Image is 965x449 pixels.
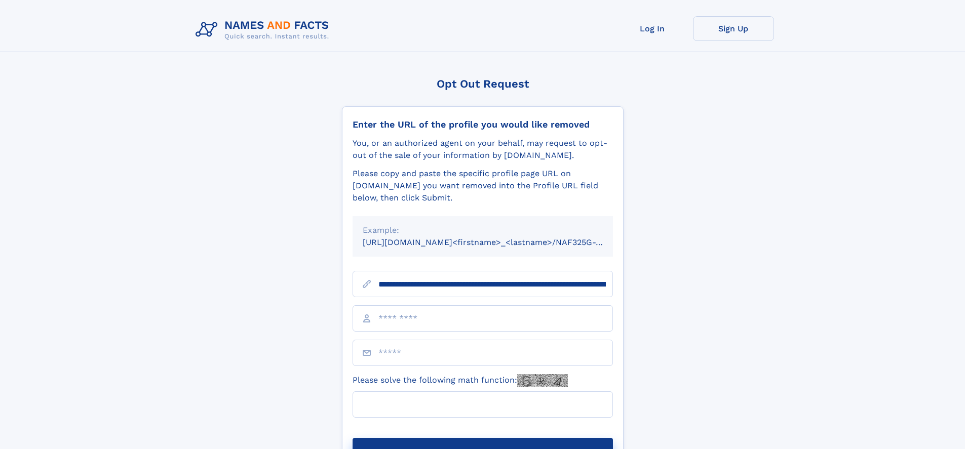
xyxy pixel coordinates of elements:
[363,237,632,247] small: [URL][DOMAIN_NAME]<firstname>_<lastname>/NAF325G-xxxxxxxx
[693,16,774,41] a: Sign Up
[363,224,603,236] div: Example:
[342,77,624,90] div: Opt Out Request
[191,16,337,44] img: Logo Names and Facts
[353,137,613,161] div: You, or an authorized agent on your behalf, may request to opt-out of the sale of your informatio...
[612,16,693,41] a: Log In
[353,119,613,130] div: Enter the URL of the profile you would like removed
[353,374,568,387] label: Please solve the following math function:
[353,168,613,204] div: Please copy and paste the specific profile page URL on [DOMAIN_NAME] you want removed into the Pr...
